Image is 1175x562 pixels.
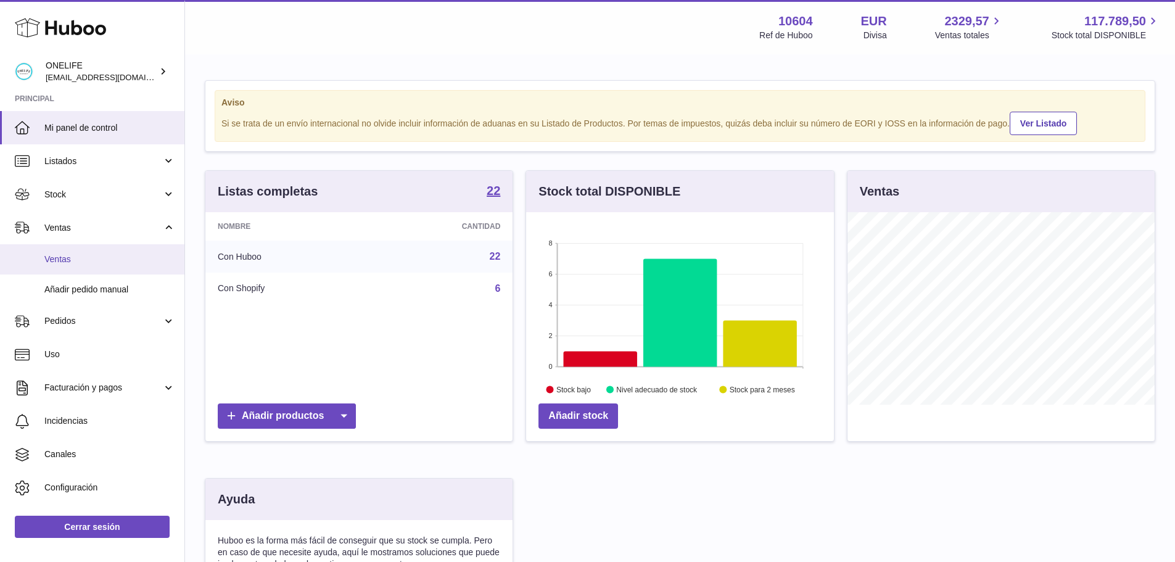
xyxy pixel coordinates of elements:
[556,386,591,394] text: Stock bajo
[218,183,318,200] h3: Listas completas
[861,13,887,30] strong: EUR
[759,30,812,41] div: Ref de Huboo
[1010,112,1077,135] a: Ver Listado
[860,183,899,200] h3: Ventas
[487,184,500,197] strong: 22
[549,332,553,339] text: 2
[44,448,175,460] span: Canales
[46,60,157,83] div: ONELIFE
[15,62,33,81] img: internalAdmin-10604@internal.huboo.com
[15,516,170,538] a: Cerrar sesión
[44,415,175,427] span: Incidencias
[44,482,175,494] span: Configuración
[218,403,356,429] a: Añadir productos
[44,382,162,394] span: Facturación y pagos
[205,273,369,305] td: Con Shopify
[46,72,181,82] span: [EMAIL_ADDRESS][DOMAIN_NAME]
[1052,13,1160,41] a: 117.789,50 Stock total DISPONIBLE
[935,13,1004,41] a: 2329,57 Ventas totales
[221,97,1139,109] strong: Aviso
[205,212,369,241] th: Nombre
[44,284,175,295] span: Añadir pedido manual
[44,122,175,134] span: Mi panel de control
[549,301,553,308] text: 4
[1084,13,1146,30] span: 117.789,50
[369,212,513,241] th: Cantidad
[205,241,369,273] td: Con Huboo
[549,239,553,247] text: 8
[221,110,1139,135] div: Si se trata de un envío internacional no olvide incluir información de aduanas en su Listado de P...
[490,251,501,262] a: 22
[538,403,618,429] a: Añadir stock
[487,184,500,199] a: 22
[1052,30,1160,41] span: Stock total DISPONIBLE
[44,315,162,327] span: Pedidos
[495,283,500,294] a: 6
[538,183,680,200] h3: Stock total DISPONIBLE
[549,363,553,370] text: 0
[218,491,255,508] h3: Ayuda
[44,254,175,265] span: Ventas
[44,189,162,200] span: Stock
[864,30,887,41] div: Divisa
[730,386,795,394] text: Stock para 2 meses
[44,222,162,234] span: Ventas
[44,349,175,360] span: Uso
[617,386,698,394] text: Nivel adecuado de stock
[549,270,553,278] text: 6
[944,13,989,30] span: 2329,57
[935,30,1004,41] span: Ventas totales
[44,155,162,167] span: Listados
[778,13,813,30] strong: 10604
